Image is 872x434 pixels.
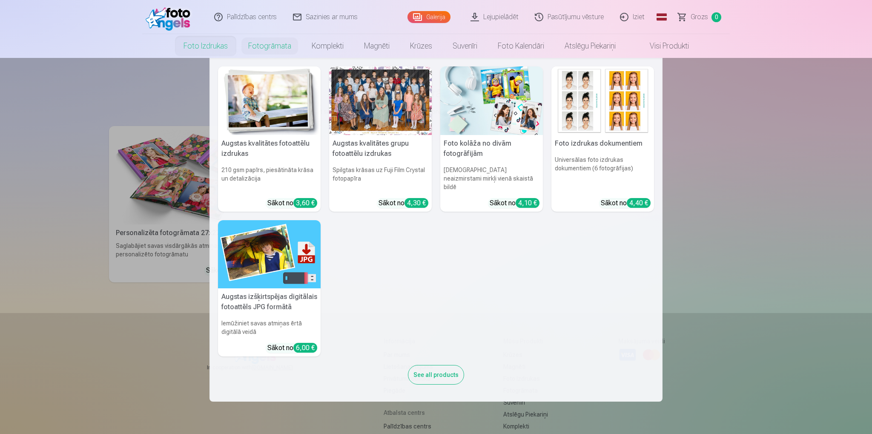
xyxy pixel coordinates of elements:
a: Foto izdrukas dokumentiemFoto izdrukas dokumentiemUniversālas foto izdrukas dokumentiem (6 fotogr... [551,66,654,212]
h6: Spilgtas krāsas uz Fuji Film Crystal fotopapīra [329,162,432,195]
div: 6,00 € [293,343,317,353]
a: See all products [408,370,464,379]
a: Augstas kvalitātes fotoattēlu izdrukasAugstas kvalitātes fotoattēlu izdrukas210 gsm papīrs, piesā... [218,66,321,212]
a: Augstas izšķirtspējas digitālais fotoattēls JPG formātāAugstas izšķirtspējas digitālais fotoattēl... [218,220,321,357]
div: Sākot no [267,198,317,208]
a: Visi produkti [626,34,699,58]
a: Augstas kvalitātes grupu fotoattēlu izdrukasSpilgtas krāsas uz Fuji Film Crystal fotopapīraSākot ... [329,66,432,212]
h5: Augstas kvalitātes grupu fotoattēlu izdrukas [329,135,432,162]
a: Komplekti [301,34,354,58]
span: 0 [711,12,721,22]
a: Foto kolāža no divām fotogrāfijāmFoto kolāža no divām fotogrāfijām[DEMOGRAPHIC_DATA] neaizmirstam... [440,66,543,212]
span: Grozs [691,12,708,22]
div: Sākot no [379,198,428,208]
div: 4,40 € [627,198,651,208]
h6: Universālas foto izdrukas dokumentiem (6 fotogrāfijas) [551,152,654,195]
a: Foto kalendāri [488,34,554,58]
img: /fa1 [146,3,195,31]
img: Foto izdrukas dokumentiem [551,66,654,135]
h5: Augstas kvalitātes fotoattēlu izdrukas [218,135,321,162]
img: Augstas izšķirtspējas digitālais fotoattēls JPG formātā [218,220,321,289]
a: Foto izdrukas [173,34,238,58]
div: See all products [408,365,464,385]
img: Augstas kvalitātes fotoattēlu izdrukas [218,66,321,135]
a: Magnēti [354,34,400,58]
a: Krūzes [400,34,442,58]
h5: Augstas izšķirtspējas digitālais fotoattēls JPG formātā [218,288,321,316]
a: Fotogrāmata [238,34,301,58]
a: Atslēgu piekariņi [554,34,626,58]
div: Sākot no [267,343,317,353]
h5: Foto izdrukas dokumentiem [551,135,654,152]
a: Suvenīri [442,34,488,58]
h6: [DEMOGRAPHIC_DATA] neaizmirstami mirkļi vienā skaistā bildē [440,162,543,195]
div: 4,10 € [516,198,539,208]
div: 4,30 € [404,198,428,208]
div: Sākot no [601,198,651,208]
a: Galerija [407,11,450,23]
h5: Foto kolāža no divām fotogrāfijām [440,135,543,162]
h6: Iemūžiniet savas atmiņas ērtā digitālā veidā [218,316,321,339]
div: 3,60 € [293,198,317,208]
img: Foto kolāža no divām fotogrāfijām [440,66,543,135]
h6: 210 gsm papīrs, piesātināta krāsa un detalizācija [218,162,321,195]
div: Sākot no [490,198,539,208]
